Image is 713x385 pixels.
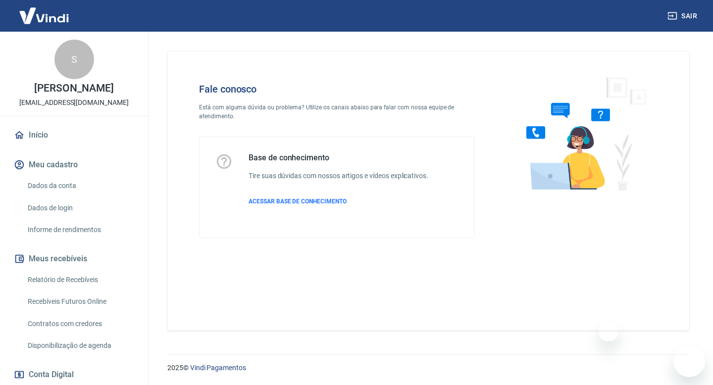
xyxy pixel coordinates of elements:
[507,67,657,199] img: Fale conosco
[199,83,474,95] h4: Fale conosco
[24,220,136,240] a: Informe de rendimentos
[54,40,94,79] div: S
[34,83,113,94] p: [PERSON_NAME]
[12,154,136,176] button: Meu cadastro
[190,364,246,372] a: Vindi Pagamentos
[12,124,136,146] a: Início
[599,322,618,341] iframe: Close message
[24,314,136,334] a: Contratos com credores
[24,198,136,218] a: Dados de login
[19,97,129,108] p: [EMAIL_ADDRESS][DOMAIN_NAME]
[24,336,136,356] a: Disponibilização de agenda
[12,0,76,31] img: Vindi
[24,291,136,312] a: Recebíveis Futuros Online
[249,197,428,206] a: ACESSAR BASE DE CONHECIMENTO
[12,248,136,270] button: Meus recebíveis
[167,363,689,373] p: 2025 ©
[24,270,136,290] a: Relatório de Recebíveis
[249,171,428,181] h6: Tire suas dúvidas com nossos artigos e vídeos explicativos.
[199,103,474,121] p: Está com alguma dúvida ou problema? Utilize os canais abaixo para falar com nossa equipe de atend...
[673,345,705,377] iframe: Button to launch messaging window
[24,176,136,196] a: Dados da conta
[249,153,428,163] h5: Base de conhecimento
[665,7,701,25] button: Sair
[249,198,347,205] span: ACESSAR BASE DE CONHECIMENTO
